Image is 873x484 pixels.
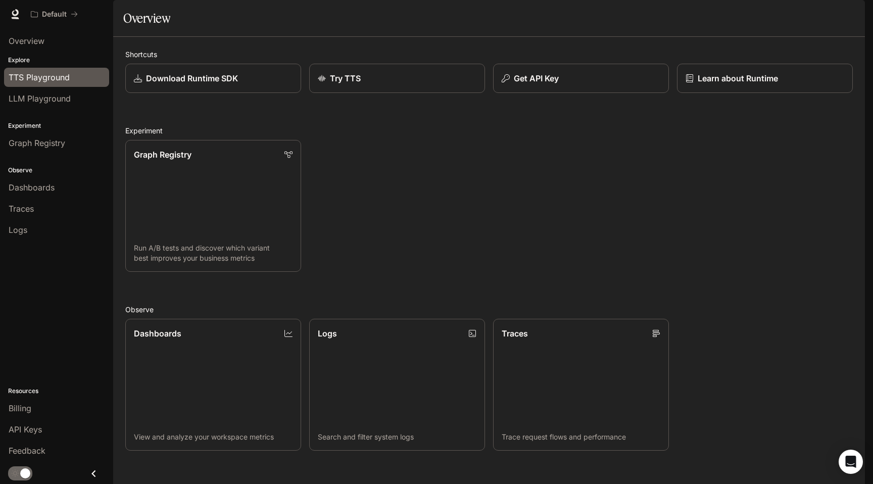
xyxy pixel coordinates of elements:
[698,72,778,84] p: Learn about Runtime
[839,450,863,474] div: Open Intercom Messenger
[493,64,669,93] button: Get API Key
[134,149,191,161] p: Graph Registry
[318,432,476,442] p: Search and filter system logs
[26,4,82,24] button: All workspaces
[309,64,485,93] a: Try TTS
[42,10,67,19] p: Default
[125,125,853,136] h2: Experiment
[125,64,301,93] a: Download Runtime SDK
[309,319,485,451] a: LogsSearch and filter system logs
[318,327,337,340] p: Logs
[134,327,181,340] p: Dashboards
[330,72,361,84] p: Try TTS
[502,432,660,442] p: Trace request flows and performance
[125,319,301,451] a: DashboardsView and analyze your workspace metrics
[125,49,853,60] h2: Shortcuts
[502,327,528,340] p: Traces
[514,72,559,84] p: Get API Key
[125,140,301,272] a: Graph RegistryRun A/B tests and discover which variant best improves your business metrics
[134,432,293,442] p: View and analyze your workspace metrics
[134,243,293,263] p: Run A/B tests and discover which variant best improves your business metrics
[146,72,238,84] p: Download Runtime SDK
[123,8,170,28] h1: Overview
[493,319,669,451] a: TracesTrace request flows and performance
[125,304,853,315] h2: Observe
[677,64,853,93] a: Learn about Runtime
